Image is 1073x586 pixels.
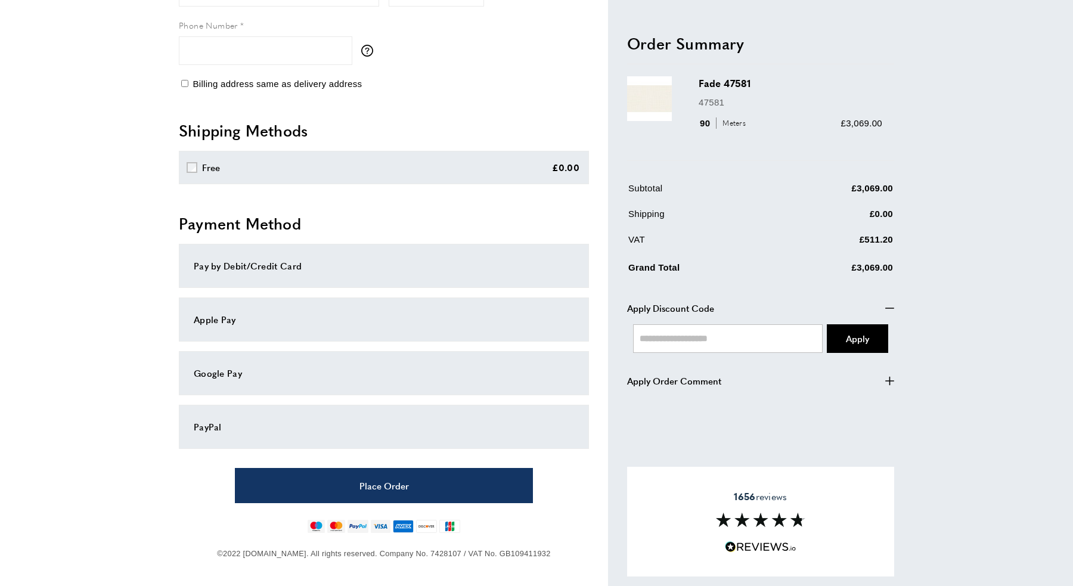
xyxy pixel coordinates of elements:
[628,181,774,204] td: Subtotal
[181,80,188,87] input: Billing address same as delivery address
[846,331,869,344] span: Apply Coupon
[235,468,533,503] button: Place Order
[841,117,882,128] span: £3,069.00
[193,79,362,89] span: Billing address same as delivery address
[179,213,589,234] h2: Payment Method
[348,520,368,533] img: paypal
[627,373,721,387] span: Apply Order Comment
[393,520,414,533] img: american-express
[628,206,774,230] td: Shipping
[699,95,882,109] p: 47581
[716,117,749,129] span: Meters
[699,76,882,90] h3: Fade 47581
[699,116,750,130] div: 90
[552,160,580,175] div: £0.00
[627,32,894,54] h2: Order Summary
[194,420,574,434] div: PayPal
[439,520,460,533] img: jcb
[734,489,755,503] strong: 1656
[627,300,714,315] span: Apply Discount Code
[202,160,221,175] div: Free
[194,312,574,327] div: Apple Pay
[627,76,672,121] img: Fade 47581
[179,120,589,141] h2: Shipping Methods
[776,258,893,283] td: £3,069.00
[827,324,888,352] button: Apply Coupon
[179,19,238,31] span: Phone Number
[734,491,787,503] span: reviews
[628,258,774,283] td: Grand Total
[194,259,574,273] div: Pay by Debit/Credit Card
[776,181,893,204] td: £3,069.00
[725,541,796,553] img: Reviews.io 5 stars
[776,206,893,230] td: £0.00
[371,520,390,533] img: visa
[716,513,805,527] img: Reviews section
[194,366,574,380] div: Google Pay
[327,520,345,533] img: mastercard
[776,232,893,255] td: £511.20
[628,232,774,255] td: VAT
[416,520,437,533] img: discover
[308,520,325,533] img: maestro
[361,45,379,57] button: More information
[217,549,550,558] span: ©2022 [DOMAIN_NAME]. All rights reserved. Company No. 7428107 / VAT No. GB109411932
